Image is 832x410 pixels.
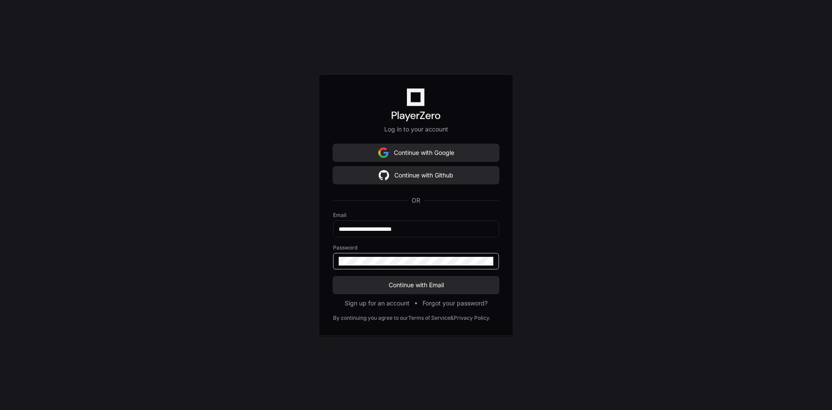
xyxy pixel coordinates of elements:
[333,167,499,184] button: Continue with Github
[450,315,454,321] div: &
[408,196,424,205] span: OR
[333,276,499,294] button: Continue with Email
[333,125,499,134] p: Log in to your account
[454,315,490,321] a: Privacy Policy.
[379,167,389,184] img: Sign in with google
[333,281,499,289] span: Continue with Email
[333,315,408,321] div: By continuing you agree to our
[333,144,499,161] button: Continue with Google
[345,299,409,308] button: Sign up for an account
[378,144,389,161] img: Sign in with google
[333,244,499,251] label: Password
[333,212,499,219] label: Email
[408,315,450,321] a: Terms of Service
[423,299,488,308] button: Forgot your password?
